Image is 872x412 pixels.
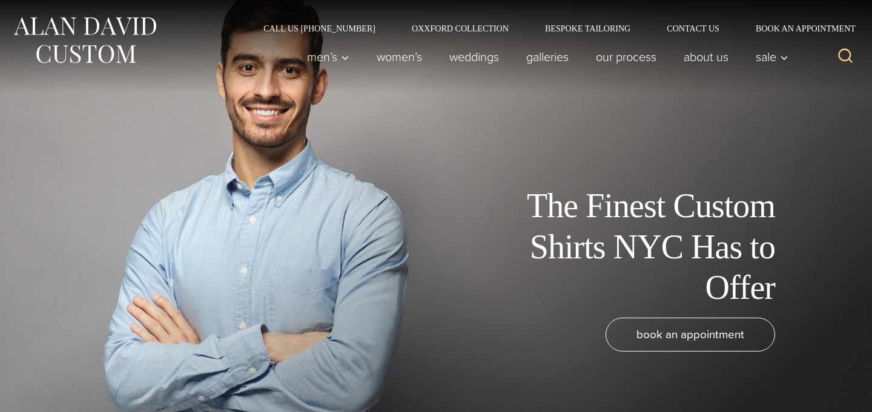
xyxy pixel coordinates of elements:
[12,13,157,67] img: Alan David Custom
[636,325,744,343] span: book an appointment
[294,45,795,69] nav: Primary Navigation
[606,318,775,352] a: book an appointment
[527,24,649,33] a: Bespoke Tailoring
[436,45,513,69] a: weddings
[245,24,394,33] a: Call Us [PHONE_NUMBER]
[513,45,583,69] a: Galleries
[363,45,436,69] a: Women’s
[831,42,860,71] button: View Search Form
[307,51,349,63] span: Men’s
[583,45,670,69] a: Our Process
[738,24,860,33] a: Book an Appointment
[670,45,742,69] a: About Us
[756,51,788,63] span: Sale
[245,24,860,33] nav: Secondary Navigation
[649,24,738,33] a: Contact Us
[394,24,527,33] a: Oxxford Collection
[503,186,775,308] h1: The Finest Custom Shirts NYC Has to Offer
